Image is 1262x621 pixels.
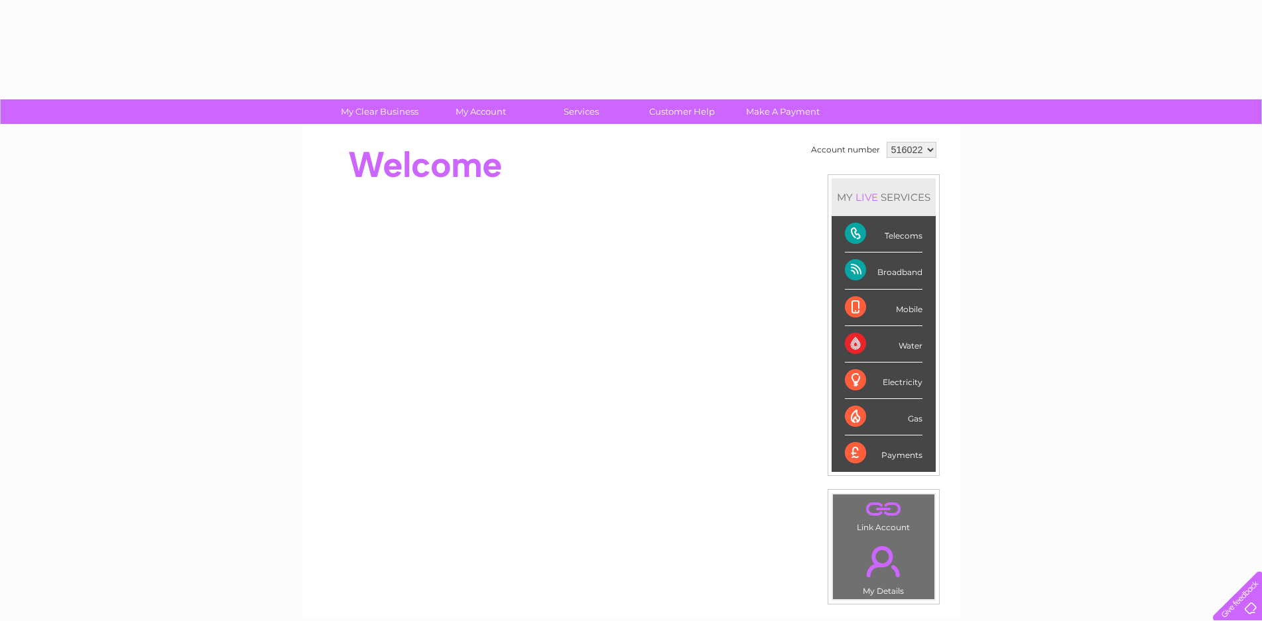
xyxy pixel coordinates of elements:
[527,99,636,124] a: Services
[325,99,434,124] a: My Clear Business
[832,494,935,536] td: Link Account
[426,99,535,124] a: My Account
[845,290,922,326] div: Mobile
[836,538,931,585] a: .
[836,498,931,521] a: .
[832,178,936,216] div: MY SERVICES
[728,99,838,124] a: Make A Payment
[627,99,737,124] a: Customer Help
[845,253,922,289] div: Broadband
[808,139,883,161] td: Account number
[845,435,922,471] div: Payments
[845,216,922,253] div: Telecoms
[845,399,922,435] div: Gas
[853,191,881,203] div: LIVE
[845,326,922,363] div: Water
[832,535,935,600] td: My Details
[845,363,922,399] div: Electricity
